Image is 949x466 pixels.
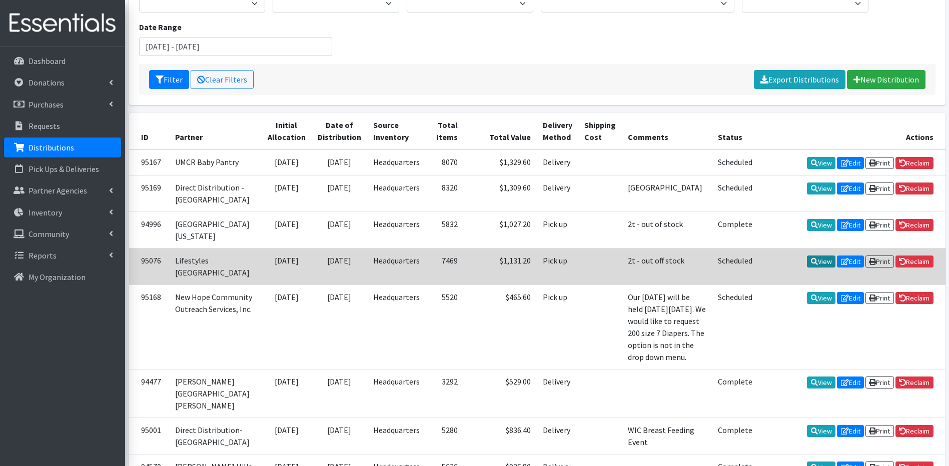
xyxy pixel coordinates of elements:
[712,149,758,175] td: Scheduled
[895,425,933,437] a: Reclaim
[712,248,758,284] td: Scheduled
[537,248,578,284] td: Pick up
[169,211,262,248] td: [GEOGRAPHIC_DATA][US_STATE]
[29,250,57,260] p: Reports
[807,255,835,267] a: View
[464,417,537,454] td: $836.40
[367,149,426,175] td: Headquarters
[4,51,121,71] a: Dashboard
[4,6,121,40] img: HumanEssentials
[262,113,312,149] th: Initial Allocation
[312,369,367,417] td: [DATE]
[807,219,835,231] a: View
[537,211,578,248] td: Pick up
[262,369,312,417] td: [DATE]
[367,211,426,248] td: Headquarters
[426,369,464,417] td: 3292
[426,149,464,175] td: 8070
[464,248,537,284] td: $1,131.20
[622,113,712,149] th: Comments
[29,185,87,195] p: Partner Agencies
[426,113,464,149] th: Total Items
[464,369,537,417] td: $529.00
[169,149,262,175] td: UMCR Baby Pantry
[29,142,74,152] p: Distributions
[29,99,64,109] p: Purchases
[895,255,933,267] a: Reclaim
[712,417,758,454] td: Complete
[865,292,894,304] a: Print
[837,157,864,169] a: Edit
[312,284,367,369] td: [DATE]
[426,284,464,369] td: 5520
[464,211,537,248] td: $1,027.20
[262,175,312,211] td: [DATE]
[426,211,464,248] td: 5832
[149,70,189,89] button: Filter
[129,417,169,454] td: 95001
[262,149,312,175] td: [DATE]
[807,292,835,304] a: View
[129,113,169,149] th: ID
[895,182,933,194] a: Reclaim
[837,425,864,437] a: Edit
[537,149,578,175] td: Delivery
[129,211,169,248] td: 94996
[537,175,578,211] td: Delivery
[262,284,312,369] td: [DATE]
[464,113,537,149] th: Total Value
[426,248,464,284] td: 7469
[29,121,60,131] p: Requests
[312,113,367,149] th: Date of Distribution
[865,157,894,169] a: Print
[367,113,426,149] th: Source Inventory
[29,272,86,282] p: My Organization
[4,94,121,114] a: Purchases
[129,248,169,284] td: 95076
[895,292,933,304] a: Reclaim
[464,149,537,175] td: $1,329.60
[29,77,65,87] p: Donations
[807,157,835,169] a: View
[865,376,894,388] a: Print
[367,369,426,417] td: Headquarters
[367,417,426,454] td: Headquarters
[262,248,312,284] td: [DATE]
[169,417,262,454] td: Direct Distribution- [GEOGRAPHIC_DATA]
[837,182,864,194] a: Edit
[837,219,864,231] a: Edit
[807,376,835,388] a: View
[865,425,894,437] a: Print
[312,248,367,284] td: [DATE]
[837,376,864,388] a: Edit
[262,211,312,248] td: [DATE]
[262,417,312,454] td: [DATE]
[754,70,845,89] a: Export Distributions
[712,369,758,417] td: Complete
[895,157,933,169] a: Reclaim
[169,248,262,284] td: Lifestyles [GEOGRAPHIC_DATA]
[129,369,169,417] td: 94477
[4,202,121,222] a: Inventory
[712,175,758,211] td: Scheduled
[129,175,169,211] td: 95169
[312,175,367,211] td: [DATE]
[537,284,578,369] td: Pick up
[29,164,99,174] p: Pick Ups & Deliveries
[312,417,367,454] td: [DATE]
[622,175,712,211] td: [GEOGRAPHIC_DATA]
[895,219,933,231] a: Reclaim
[169,175,262,211] td: Direct Distribution - [GEOGRAPHIC_DATA]
[865,182,894,194] a: Print
[758,113,945,149] th: Actions
[4,72,121,92] a: Donations
[622,284,712,369] td: Our [DATE] will be held [DATE][DATE]. We would like to request 200 size 7 Diapers. The option is ...
[312,149,367,175] td: [DATE]
[807,182,835,194] a: View
[426,417,464,454] td: 5280
[537,369,578,417] td: Delivery
[4,245,121,265] a: Reports
[537,417,578,454] td: Delivery
[578,113,622,149] th: Shipping Cost
[712,211,758,248] td: Complete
